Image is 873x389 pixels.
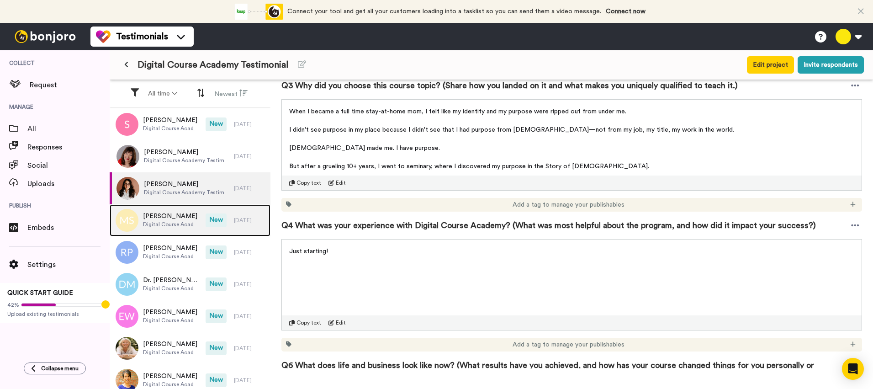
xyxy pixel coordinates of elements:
a: [PERSON_NAME]Digital Course Academy Testimonial[DATE] [110,172,270,204]
img: 00c1084b-7c5d-4961-b791-a38c7660571b.jpeg [116,337,138,360]
span: Digital Course Academy Testimonial [143,285,201,292]
span: Copy text [296,319,321,326]
span: [PERSON_NAME] [144,180,229,189]
img: s.png [116,113,138,136]
button: All time [143,85,183,102]
a: [PERSON_NAME]Digital Course Academy TestimonialNew[DATE] [110,108,270,140]
span: Social [27,160,110,171]
span: Collapse menu [41,365,79,372]
div: [DATE] [234,121,266,128]
button: Collapse menu [24,362,86,374]
a: [PERSON_NAME]Digital Course Academy Testimonial[DATE] [110,140,270,172]
span: New [206,117,227,131]
span: [PERSON_NAME] [143,372,201,381]
span: Digital Course Academy Testimonial [143,125,201,132]
span: Edit [336,179,346,187]
span: 42% [7,301,19,309]
span: New [206,213,227,227]
span: [PERSON_NAME] [143,308,201,317]
div: [DATE] [234,185,266,192]
span: Add a tag to manage your publishables [513,340,624,349]
span: [PERSON_NAME] [143,116,201,125]
span: Responses [27,142,110,153]
span: Q6 What does life and business look like now? (What results have you achieved, and how has your c... [281,359,849,384]
span: Digital Course Academy Testimonial [143,349,201,356]
div: [DATE] [234,281,266,288]
div: [DATE] [234,217,266,224]
span: [PERSON_NAME] [144,148,229,157]
div: Open Intercom Messenger [842,358,864,380]
span: Digital Course Academy Testimonial [138,59,289,71]
span: [PERSON_NAME] [143,212,201,221]
span: Add a tag to manage your publishables [513,200,624,209]
span: New [206,373,227,387]
span: Settings [27,259,110,270]
span: Digital Course Academy Testimonial [143,221,201,228]
button: Edit project [747,56,794,74]
span: [PERSON_NAME] [143,244,201,253]
a: [PERSON_NAME]Digital Course Academy TestimonialNew[DATE] [110,300,270,332]
span: [DEMOGRAPHIC_DATA] made me. I have purpose. [289,145,440,151]
a: [PERSON_NAME]Digital Course Academy TestimonialNew[DATE] [110,204,270,236]
img: dm.png [116,273,138,296]
span: Edit [336,319,346,326]
span: Digital Course Academy Testimonial [144,189,229,196]
span: All [27,123,110,134]
img: ew.png [116,305,138,328]
span: [PERSON_NAME] [143,340,201,349]
span: Dr. [PERSON_NAME] [143,276,201,285]
span: Testimonials [116,30,168,43]
a: [PERSON_NAME]Digital Course Academy TestimonialNew[DATE] [110,332,270,364]
span: I didn't see purpose in my place because I didn't see that I had purpose from [DEMOGRAPHIC_DATA]—... [289,127,734,133]
span: Upload existing testimonials [7,310,102,318]
span: Just starting! [289,248,328,255]
span: When I became a full time stay-at-home mom, I felt like my identity and my purpose were ripped ou... [289,108,626,115]
img: ms.png [116,209,138,232]
div: animation [233,4,283,20]
img: bj-logo-header-white.svg [11,30,79,43]
span: QUICK START GUIDE [7,290,73,296]
div: [DATE] [234,313,266,320]
a: [PERSON_NAME]Digital Course Academy TestimonialNew[DATE] [110,236,270,268]
span: Copy text [296,179,321,187]
img: tm-color.svg [96,29,111,44]
span: But after a grueling 10+ years, I went to seminary, where I discovered my purpose in the Story of... [289,163,649,170]
span: Request [30,80,110,91]
div: [DATE] [234,153,266,160]
span: New [206,245,227,259]
button: Newest [209,85,253,102]
div: Tooltip anchor [101,300,110,309]
span: Q3 Why did you choose this course topic? (Share how you landed on it and what makes you uniquely ... [281,79,738,92]
img: rp.png [116,241,138,264]
span: Connect your tool and get all your customers loading into a tasklist so you can send them a video... [287,8,601,15]
img: a8bba609-e910-4267-8323-7ae588d7dca3.jpeg [116,177,139,200]
span: Uploads [27,178,110,189]
div: [DATE] [234,345,266,352]
span: Q4 What was your experience with Digital Course Academy? (What was most helpful about the program... [281,219,816,232]
button: Invite respondents [798,56,864,74]
span: New [206,341,227,355]
span: Digital Course Academy Testimonial [143,381,201,388]
a: Connect now [606,8,645,15]
img: 59796664-416e-48bd-906d-f770d627f5b0.jpeg [116,145,139,168]
span: Digital Course Academy Testimonial [143,253,201,260]
div: [DATE] [234,249,266,256]
span: Embeds [27,222,110,233]
span: New [206,277,227,291]
a: Dr. [PERSON_NAME]Digital Course Academy TestimonialNew[DATE] [110,268,270,300]
span: Digital Course Academy Testimonial [143,317,201,324]
span: New [206,309,227,323]
span: Digital Course Academy Testimonial [144,157,229,164]
div: [DATE] [234,377,266,384]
